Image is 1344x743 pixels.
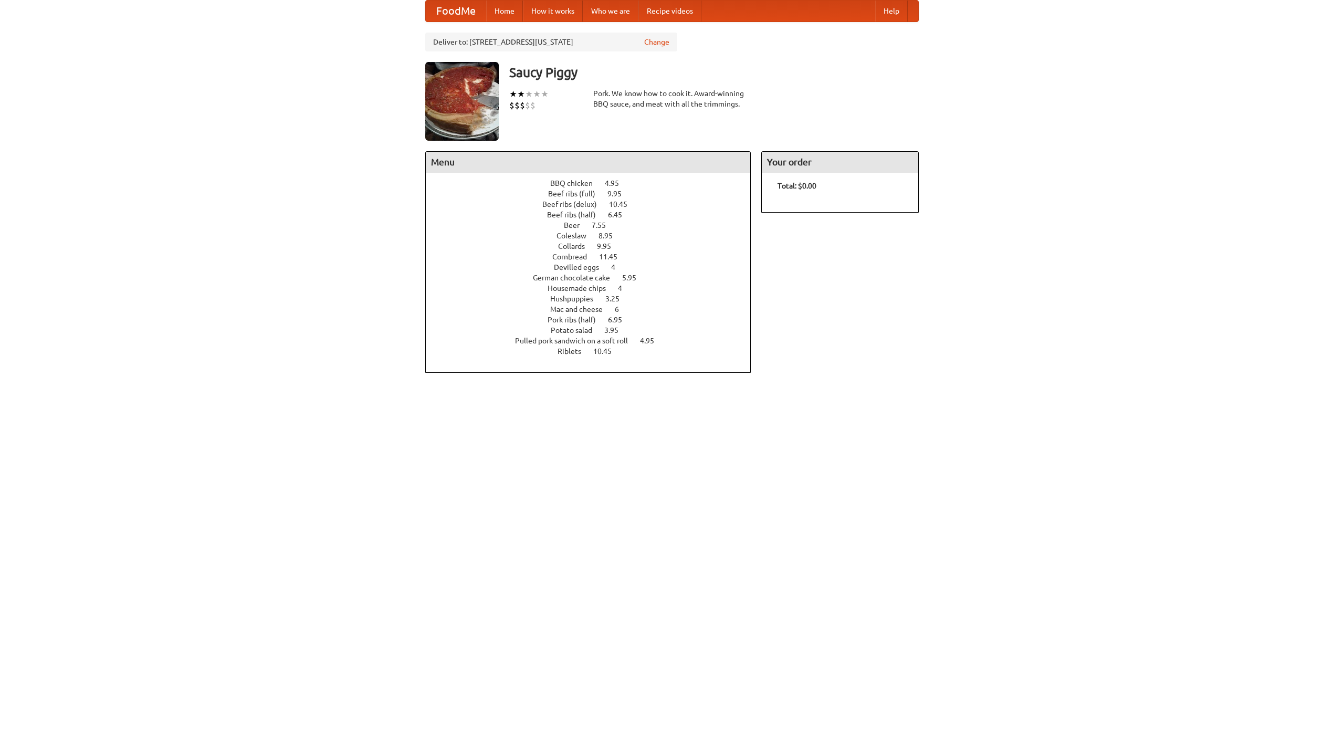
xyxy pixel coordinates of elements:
span: 4 [611,263,626,271]
span: Mac and cheese [550,305,613,313]
a: BBQ chicken 4.95 [550,179,638,187]
h4: Your order [762,152,918,173]
span: 6 [615,305,629,313]
span: Riblets [558,347,592,355]
a: Pulled pork sandwich on a soft roll 4.95 [515,337,674,345]
a: Change [644,37,669,47]
img: angular.jpg [425,62,499,141]
li: ★ [517,88,525,100]
span: Pulled pork sandwich on a soft roll [515,337,638,345]
a: Riblets 10.45 [558,347,631,355]
span: Collards [558,242,595,250]
a: Beer 7.55 [564,221,625,229]
a: Devilled eggs 4 [554,263,635,271]
a: Who we are [583,1,638,22]
li: ★ [533,88,541,100]
span: 6.45 [608,211,633,219]
span: BBQ chicken [550,179,603,187]
h4: Menu [426,152,750,173]
a: Beef ribs (full) 9.95 [548,190,641,198]
span: Cornbread [552,253,597,261]
span: 5.95 [622,274,647,282]
span: 4.95 [640,337,665,345]
a: Recipe videos [638,1,701,22]
span: 3.25 [605,295,630,303]
a: Home [486,1,523,22]
a: Housemade chips 4 [548,284,642,292]
a: Potato salad 3.95 [551,326,638,334]
span: Beef ribs (delux) [542,200,607,208]
a: Collards 9.95 [558,242,631,250]
span: 3.95 [604,326,629,334]
span: 9.95 [607,190,632,198]
span: 4 [618,284,633,292]
li: $ [525,100,530,111]
li: $ [509,100,514,111]
h3: Saucy Piggy [509,62,919,83]
span: Beef ribs (half) [547,211,606,219]
span: 8.95 [598,232,623,240]
span: 4.95 [605,179,629,187]
li: ★ [541,88,549,100]
span: 7.55 [592,221,616,229]
span: Devilled eggs [554,263,610,271]
a: Cornbread 11.45 [552,253,637,261]
div: Deliver to: [STREET_ADDRESS][US_STATE] [425,33,677,51]
li: $ [514,100,520,111]
span: Beef ribs (full) [548,190,606,198]
a: Pork ribs (half) 6.95 [548,316,642,324]
span: Hushpuppies [550,295,604,303]
span: 9.95 [597,242,622,250]
li: ★ [525,88,533,100]
li: ★ [509,88,517,100]
a: FoodMe [426,1,486,22]
span: 6.95 [608,316,633,324]
span: 10.45 [593,347,622,355]
span: 10.45 [609,200,638,208]
div: Pork. We know how to cook it. Award-winning BBQ sauce, and meat with all the trimmings. [593,88,751,109]
span: 11.45 [599,253,628,261]
li: $ [530,100,535,111]
span: German chocolate cake [533,274,621,282]
a: How it works [523,1,583,22]
a: Coleslaw 8.95 [556,232,632,240]
a: Mac and cheese 6 [550,305,638,313]
span: Potato salad [551,326,603,334]
span: Pork ribs (half) [548,316,606,324]
span: Coleslaw [556,232,597,240]
a: Beef ribs (delux) 10.45 [542,200,647,208]
span: Housemade chips [548,284,616,292]
a: German chocolate cake 5.95 [533,274,656,282]
a: Beef ribs (half) 6.45 [547,211,642,219]
a: Hushpuppies 3.25 [550,295,639,303]
b: Total: $0.00 [778,182,816,190]
li: $ [520,100,525,111]
span: Beer [564,221,590,229]
a: Help [875,1,908,22]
